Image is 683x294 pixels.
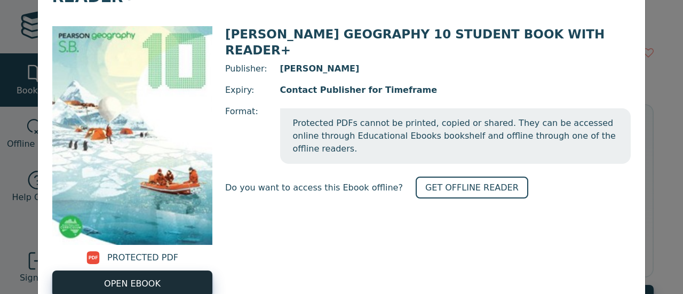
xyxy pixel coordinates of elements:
span: Protected PDFs cannot be printed, copied or shared. They can be accessed online through Education... [280,108,631,164]
span: Contact Publisher for Timeframe [280,84,631,97]
span: [PERSON_NAME] [280,62,631,75]
img: pdf.svg [86,251,100,264]
span: Publisher: [225,62,267,75]
a: GET OFFLINE READER [416,177,528,198]
div: Do you want to access this Ebook offline? [225,177,631,198]
span: PROTECTED PDF [107,251,178,264]
span: [PERSON_NAME] GEOGRAPHY 10 STUDENT BOOK WITH READER+ [225,27,605,57]
img: 863cfb72-82fb-4328-92bf-8cb97cf097a0.jpg [52,26,212,245]
span: Expiry: [225,84,267,97]
span: Format: [225,105,267,164]
span: OPEN EBOOK [104,277,161,290]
